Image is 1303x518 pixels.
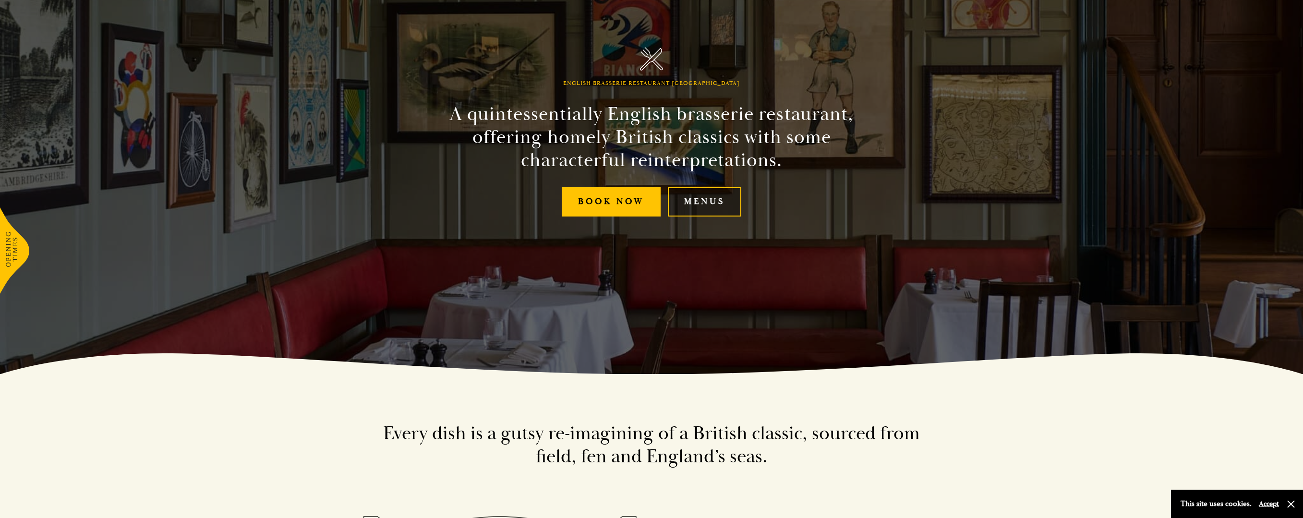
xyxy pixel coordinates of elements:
[1259,499,1279,508] button: Accept
[433,103,870,172] h2: A quintessentially English brasserie restaurant, offering homely British classics with some chara...
[1181,497,1252,511] p: This site uses cookies.
[378,422,925,468] h2: Every dish is a gutsy re-imagining of a British classic, sourced from field, fen and England’s seas.
[562,187,661,217] a: Book Now
[563,80,740,87] h1: English Brasserie Restaurant [GEOGRAPHIC_DATA]
[1286,499,1296,509] button: Close and accept
[640,47,664,71] img: Parker's Tavern Brasserie Cambridge
[668,187,741,217] a: Menus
